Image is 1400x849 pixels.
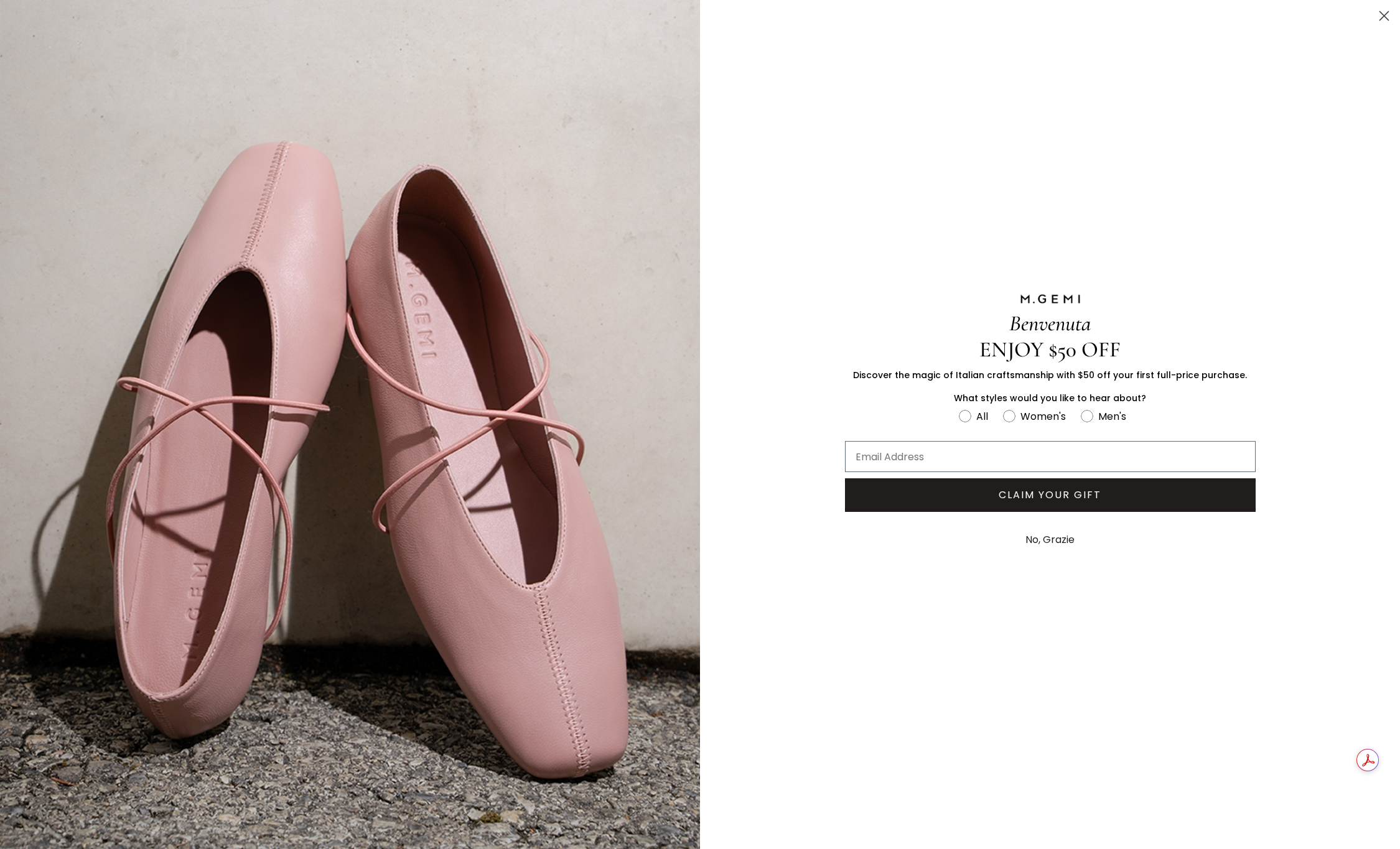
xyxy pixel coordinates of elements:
[954,392,1146,404] span: What styles would you like to hear about?
[976,409,988,424] div: All
[1019,524,1081,555] button: No, Grazie
[845,441,1256,472] input: Email Address
[853,369,1247,381] span: Discover the magic of Italian craftsmanship with $50 off your first full-price purchase.
[1009,310,1091,336] span: Benvenuta
[979,336,1121,363] span: ENJOY $50 OFF
[845,478,1256,512] button: CLAIM YOUR GIFT
[1019,294,1081,305] img: M.GEMI
[1020,409,1066,424] div: Women's
[1373,5,1395,27] button: Close dialog
[1098,409,1126,424] div: Men's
